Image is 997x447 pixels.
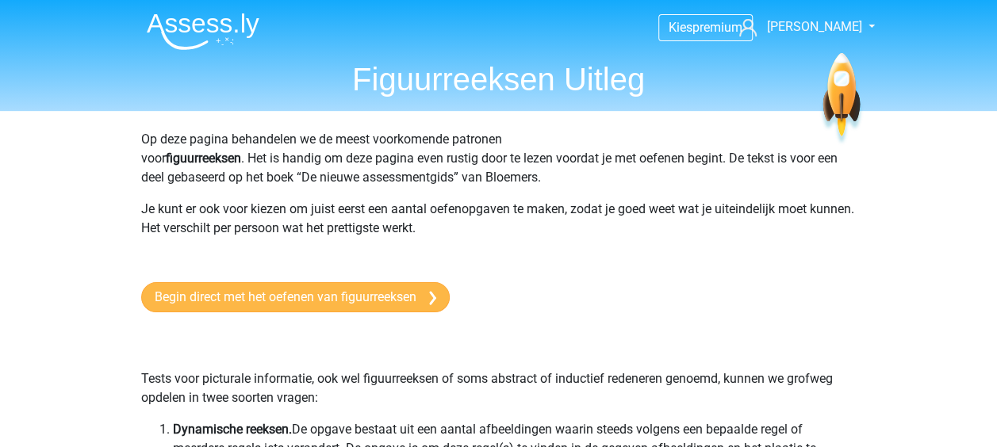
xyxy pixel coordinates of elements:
span: Kies [669,20,692,35]
img: Assessly [147,13,259,50]
span: [PERSON_NAME] [766,19,861,34]
img: arrow-right.e5bd35279c78.svg [429,291,436,305]
b: Dynamische reeksen. [173,422,292,437]
a: Begin direct met het oefenen van figuurreeksen [141,282,450,312]
p: Je kunt er ook voor kiezen om juist eerst een aantal oefenopgaven te maken, zodat je goed weet wa... [141,200,857,257]
p: Tests voor picturale informatie, ook wel figuurreeksen of soms abstract of inductief redeneren ge... [141,331,857,407]
span: premium [692,20,742,35]
img: spaceship.7d73109d6933.svg [819,53,863,146]
p: Op deze pagina behandelen we de meest voorkomende patronen voor . Het is handig om deze pagina ev... [141,130,857,187]
h1: Figuurreeksen Uitleg [134,60,864,98]
a: [PERSON_NAME] [733,17,863,36]
a: Kiespremium [659,17,752,38]
b: figuurreeksen [166,151,241,166]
